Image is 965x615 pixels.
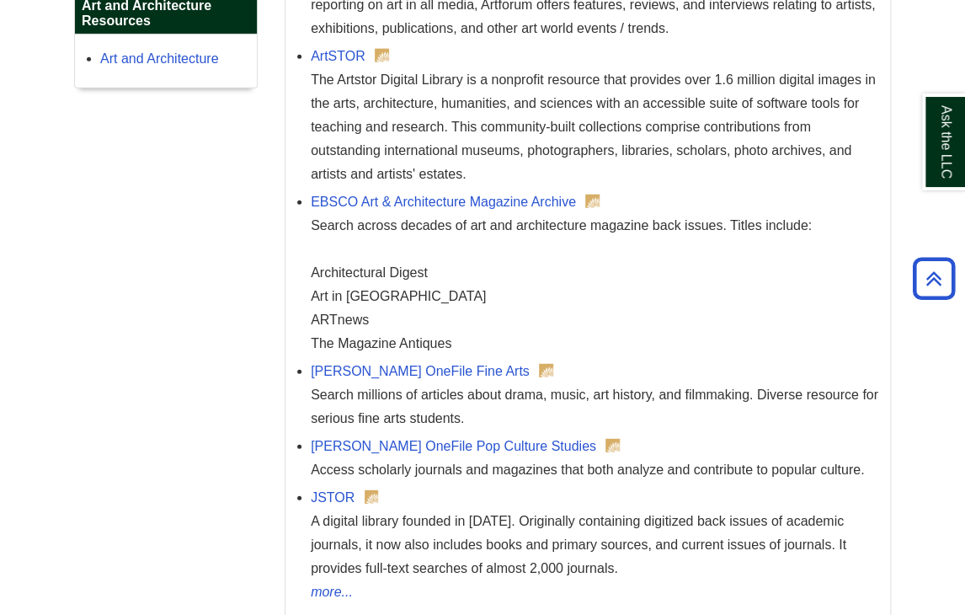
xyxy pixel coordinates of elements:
div: The Artstor Digital Library is a nonprofit resource that provides over 1.6 million digital images... [311,68,882,186]
img: Boston Public Library [539,364,553,377]
div: Search across decades of art and architecture magazine back issues. Titles include: Architectural... [311,214,882,356]
div: Access scholarly journals and magazines that both analyze and contribute to popular culture. [311,458,882,482]
a: [PERSON_NAME] OneFile Fine Arts [311,364,530,378]
img: Boston Public Library [585,195,600,208]
a: [PERSON_NAME] OneFile Pop Culture Studies [311,439,596,453]
a: Back to Top [907,267,961,290]
a: JSTOR [311,490,355,505]
a: ArtSTOR [311,49,365,63]
div: A digital library founded in [DATE]. Originally containing digitized back issues of academic jour... [311,510,882,580]
img: Boston Public Library [605,439,620,452]
a: more... [311,580,882,604]
a: EBSCO Art & Architecture Magazine Archive [311,195,576,209]
div: Search millions of articles about drama, music, art history, and filmmaking. Diverse resource for... [311,383,882,430]
img: Boston Public Library [375,49,389,62]
img: Boston Public Library [365,490,379,504]
a: Art and Architecture [100,51,219,66]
